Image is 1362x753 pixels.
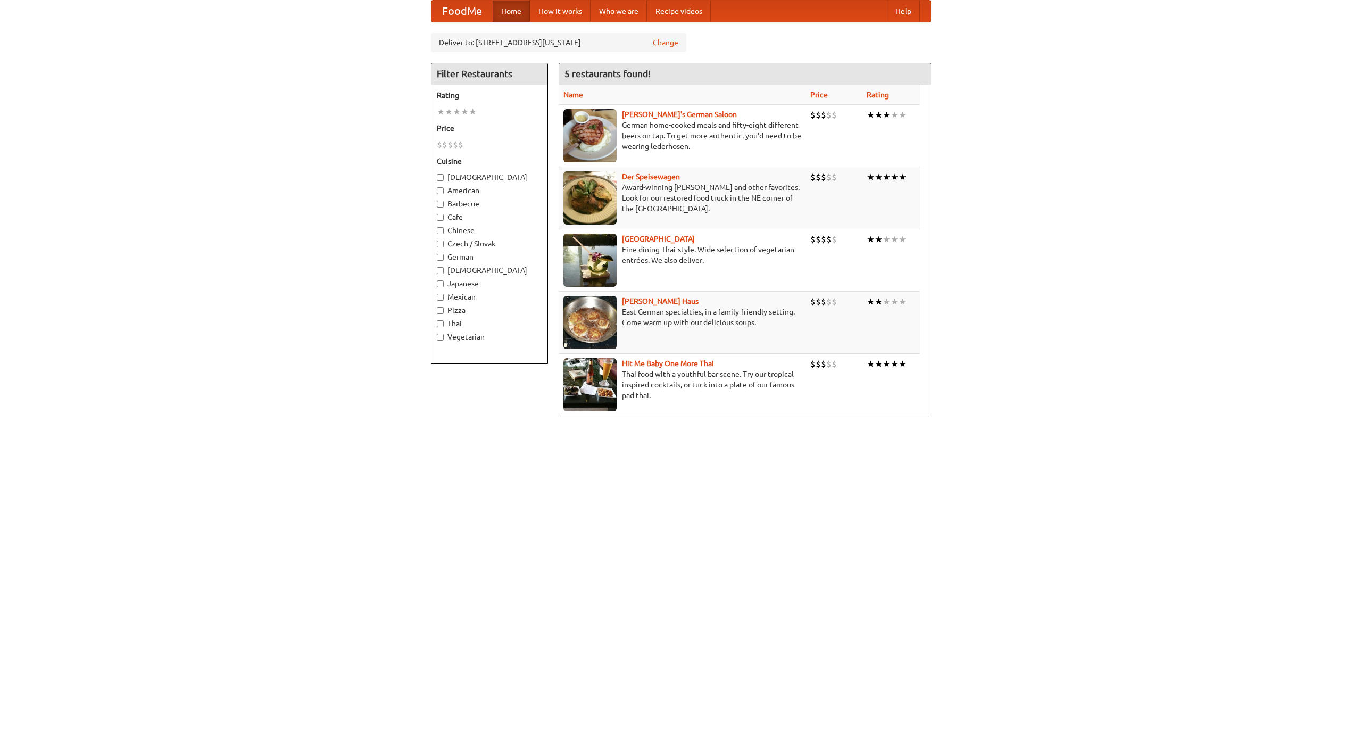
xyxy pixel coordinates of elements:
a: Home [493,1,530,22]
li: $ [810,358,816,370]
label: Vegetarian [437,332,542,342]
label: [DEMOGRAPHIC_DATA] [437,172,542,183]
input: Chinese [437,227,444,234]
li: $ [832,171,837,183]
li: $ [826,109,832,121]
img: satay.jpg [563,234,617,287]
li: $ [816,234,821,245]
label: American [437,185,542,196]
img: babythai.jpg [563,358,617,411]
label: Czech / Slovak [437,238,542,249]
input: Czech / Slovak [437,241,444,247]
img: kohlhaus.jpg [563,296,617,349]
li: $ [826,234,832,245]
a: Change [653,37,678,48]
input: Japanese [437,280,444,287]
h4: Filter Restaurants [431,63,547,85]
img: speisewagen.jpg [563,171,617,225]
a: Hit Me Baby One More Thai [622,359,714,368]
a: Rating [867,90,889,99]
li: ★ [867,296,875,308]
input: German [437,254,444,261]
input: American [437,187,444,194]
label: [DEMOGRAPHIC_DATA] [437,265,542,276]
h5: Cuisine [437,156,542,167]
ng-pluralize: 5 restaurants found! [564,69,651,79]
p: Thai food with a youthful bar scene. Try our tropical inspired cocktails, or tuck into a plate of... [563,369,802,401]
li: $ [821,171,826,183]
input: Vegetarian [437,334,444,341]
li: ★ [883,358,891,370]
li: $ [826,296,832,308]
input: Thai [437,320,444,327]
li: $ [816,171,821,183]
li: $ [821,296,826,308]
li: ★ [461,106,469,118]
li: $ [821,358,826,370]
div: Deliver to: [STREET_ADDRESS][US_STATE] [431,33,686,52]
li: ★ [875,296,883,308]
label: German [437,252,542,262]
li: $ [810,296,816,308]
li: $ [437,139,442,151]
li: ★ [899,234,907,245]
li: $ [832,296,837,308]
li: $ [821,109,826,121]
p: East German specialties, in a family-friendly setting. Come warm up with our delicious soups. [563,307,802,328]
input: [DEMOGRAPHIC_DATA] [437,267,444,274]
li: $ [810,171,816,183]
p: German home-cooked meals and fifty-eight different beers on tap. To get more authentic, you'd nee... [563,120,802,152]
li: ★ [469,106,477,118]
li: ★ [899,109,907,121]
li: $ [810,109,816,121]
p: Award-winning [PERSON_NAME] and other favorites. Look for our restored food truck in the NE corne... [563,182,802,214]
li: ★ [883,109,891,121]
li: $ [816,296,821,308]
a: Who we are [591,1,647,22]
li: ★ [867,171,875,183]
li: ★ [453,106,461,118]
li: $ [832,109,837,121]
li: $ [826,358,832,370]
li: $ [458,139,463,151]
label: Chinese [437,225,542,236]
a: [PERSON_NAME]'s German Saloon [622,110,737,119]
li: ★ [883,171,891,183]
li: $ [453,139,458,151]
h5: Price [437,123,542,134]
li: ★ [891,358,899,370]
label: Pizza [437,305,542,316]
li: $ [442,139,447,151]
li: ★ [437,106,445,118]
input: Pizza [437,307,444,314]
label: Barbecue [437,198,542,209]
label: Japanese [437,278,542,289]
li: ★ [875,109,883,121]
li: $ [821,234,826,245]
a: Recipe videos [647,1,711,22]
input: [DEMOGRAPHIC_DATA] [437,174,444,181]
a: Help [887,1,920,22]
input: Mexican [437,294,444,301]
li: ★ [891,296,899,308]
li: ★ [867,109,875,121]
a: Name [563,90,583,99]
li: $ [816,109,821,121]
li: $ [816,358,821,370]
li: ★ [445,106,453,118]
li: $ [826,171,832,183]
a: Der Speisewagen [622,172,680,181]
li: $ [832,234,837,245]
a: FoodMe [431,1,493,22]
a: How it works [530,1,591,22]
li: ★ [891,171,899,183]
li: ★ [883,296,891,308]
h5: Rating [437,90,542,101]
label: Cafe [437,212,542,222]
a: [PERSON_NAME] Haus [622,297,699,305]
li: $ [832,358,837,370]
li: $ [447,139,453,151]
